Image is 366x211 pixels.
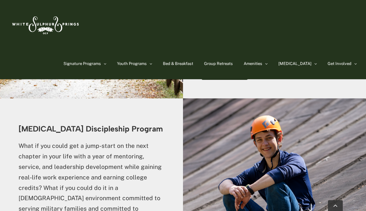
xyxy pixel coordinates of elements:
span: [MEDICAL_DATA] [278,62,312,66]
span: Group Retreats [204,62,233,66]
a: [MEDICAL_DATA] [278,48,317,79]
a: Group Retreats [204,48,233,79]
h3: [MEDICAL_DATA] Discipleship Program [19,125,164,133]
a: Youth Programs [117,48,152,79]
nav: Main Menu Sticky [63,48,357,79]
span: Signature Programs [63,62,101,66]
span: Amenities [244,62,262,66]
span: Youth Programs [117,62,147,66]
span: Get Involved [328,62,351,66]
a: Get Involved [328,48,357,79]
img: White Sulphur Springs Logo [9,10,81,39]
span: Bed & Breakfast [163,62,193,66]
a: Bed & Breakfast [163,48,193,79]
a: Amenities [244,48,268,79]
a: Signature Programs [63,48,106,79]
